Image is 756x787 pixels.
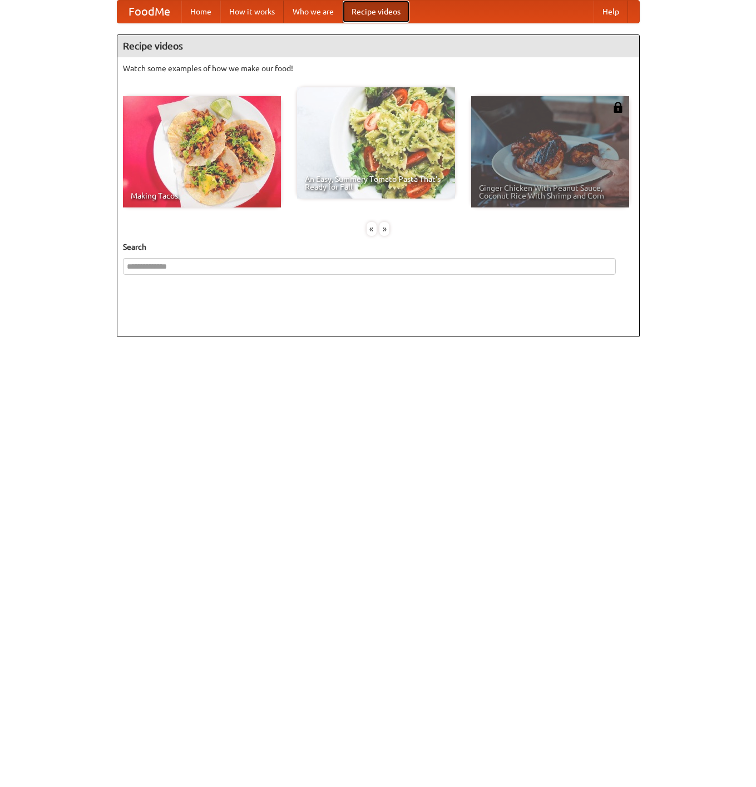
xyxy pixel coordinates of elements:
span: An Easy, Summery Tomato Pasta That's Ready for Fall [305,175,447,191]
h4: Recipe videos [117,35,639,57]
a: An Easy, Summery Tomato Pasta That's Ready for Fall [297,87,455,199]
a: Who we are [284,1,343,23]
p: Watch some examples of how we make our food! [123,63,634,74]
h5: Search [123,241,634,253]
a: FoodMe [117,1,181,23]
span: Making Tacos [131,192,273,200]
img: 483408.png [612,102,624,113]
a: Help [594,1,628,23]
div: » [379,222,389,236]
a: Recipe videos [343,1,409,23]
a: Home [181,1,220,23]
a: How it works [220,1,284,23]
a: Making Tacos [123,96,281,207]
div: « [367,222,377,236]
